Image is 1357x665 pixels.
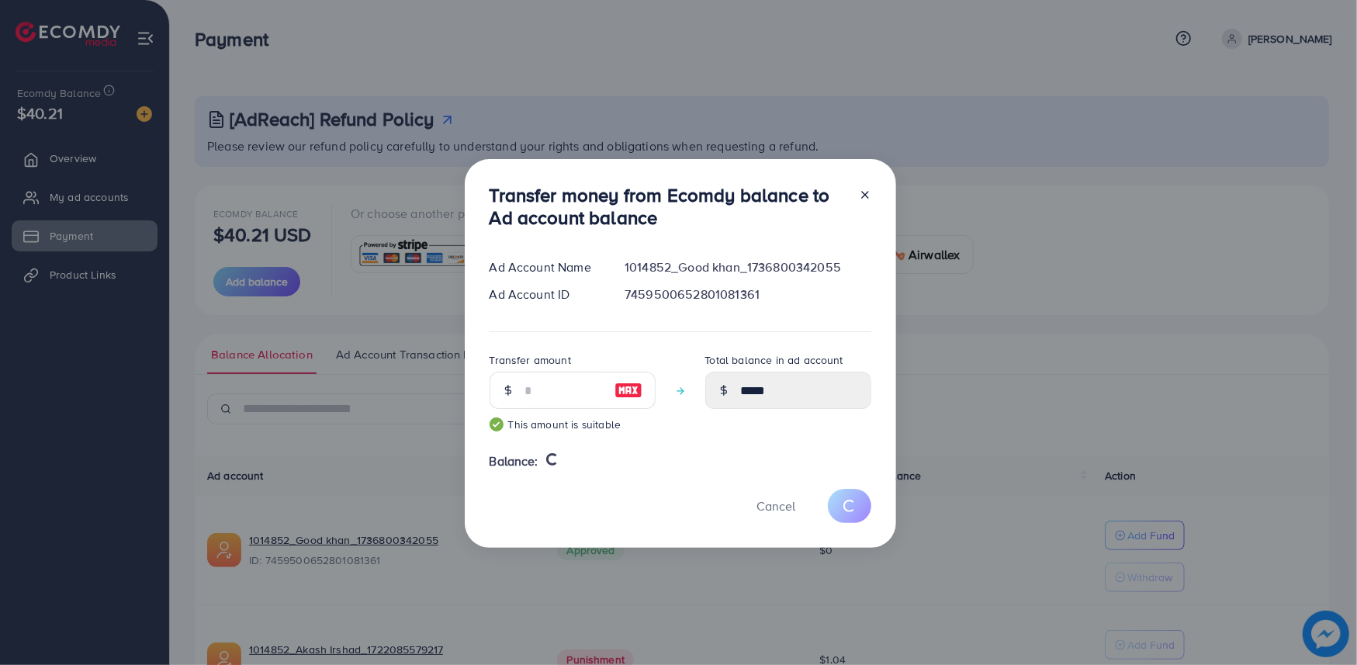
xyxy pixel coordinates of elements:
[490,352,571,368] label: Transfer amount
[477,286,613,303] div: Ad Account ID
[705,352,843,368] label: Total balance in ad account
[612,258,883,276] div: 1014852_Good khan_1736800342055
[612,286,883,303] div: 7459500652801081361
[738,489,815,522] button: Cancel
[490,184,846,229] h3: Transfer money from Ecomdy balance to Ad account balance
[477,258,613,276] div: Ad Account Name
[757,497,796,514] span: Cancel
[490,452,538,470] span: Balance:
[490,417,504,431] img: guide
[490,417,656,432] small: This amount is suitable
[614,381,642,400] img: image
